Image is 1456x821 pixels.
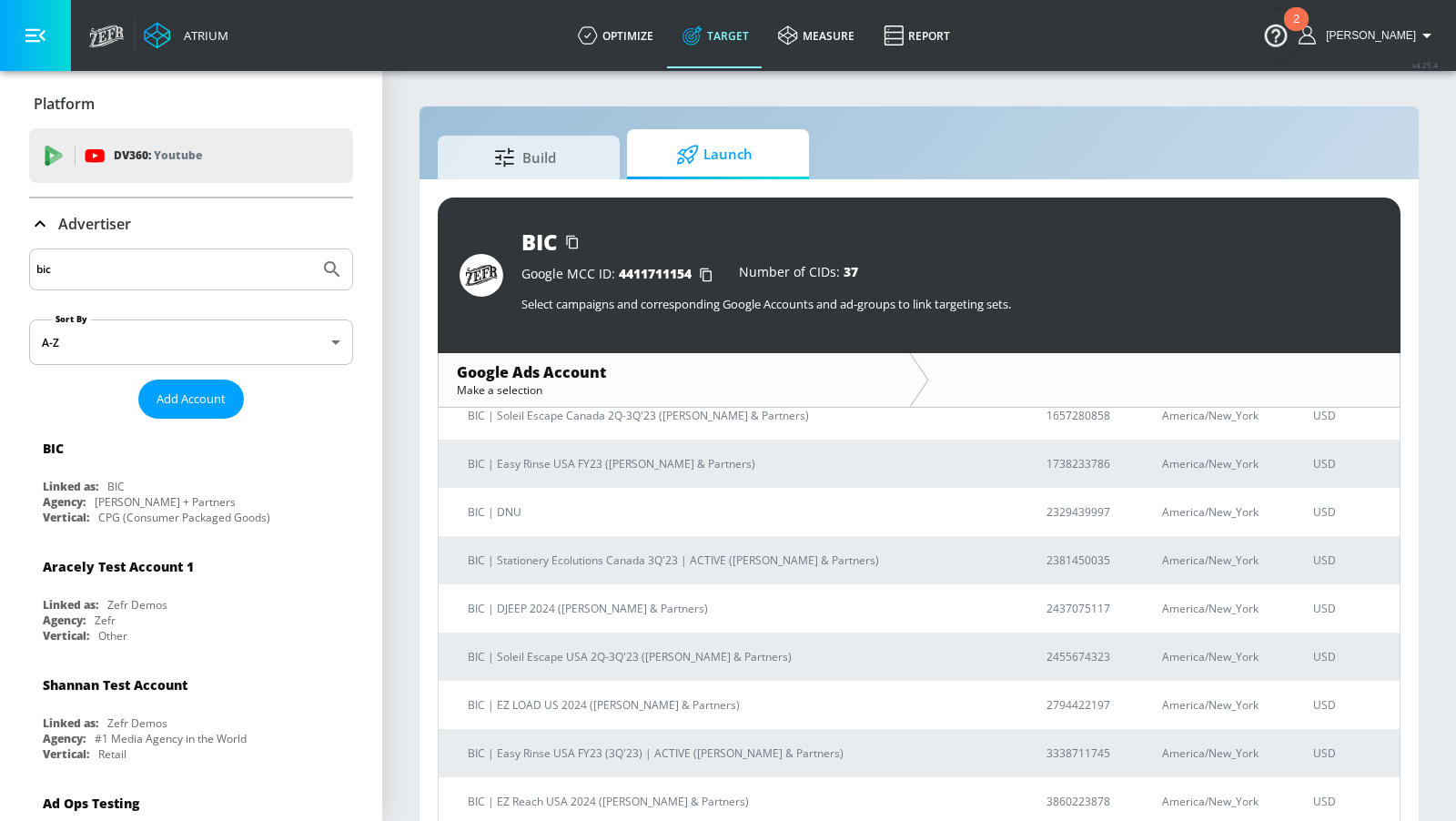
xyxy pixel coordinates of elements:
span: 37 [844,263,858,280]
div: BIC [521,227,558,257]
p: 2794422197 [1046,695,1118,715]
div: BICLinked as:BICAgency:[PERSON_NAME] + PartnersVertical:CPG (Consumer Packaged Goods) [29,426,353,530]
p: USD [1313,647,1385,666]
span: v 4.25.4 [1412,60,1438,70]
p: America/New_York [1162,454,1269,473]
p: America/New_York [1162,744,1269,763]
p: USD [1313,792,1385,811]
p: BIC | Soleil Escape USA 2Q-3Q'23 ([PERSON_NAME] & Partners) [468,647,1003,666]
span: Build [456,136,594,179]
div: CPG (Consumer Packaged Goods) [98,510,270,525]
div: Shannan Test AccountLinked as:Zefr DemosAgency:#1 Media Agency in the WorldVertical:Retail [29,663,353,766]
div: BIC [43,440,64,457]
button: Submit Search [312,249,352,289]
button: [PERSON_NAME] [1299,25,1438,46]
label: Sort By [52,313,91,325]
div: Zefr Demos [107,715,167,731]
p: USD [1313,744,1385,763]
div: A-Z [29,319,353,365]
div: BIC [107,479,125,494]
div: Number of CIDs: [739,266,858,284]
span: 4411711154 [619,265,692,282]
span: Add Account [157,389,226,410]
span: Launch [645,133,784,177]
div: 2 [1293,19,1299,43]
div: DV360: Youtube [29,128,353,183]
p: 1657280858 [1046,406,1118,425]
a: Report [869,3,965,68]
p: 2437075117 [1046,599,1118,618]
div: Linked as: [43,715,98,731]
p: America/New_York [1162,599,1269,618]
a: Atrium [144,22,228,49]
p: Select campaigns and corresponding Google Accounts and ad-groups to link targeting sets. [521,296,1379,312]
div: Retail [98,746,126,762]
div: Aracely Test Account 1Linked as:Zefr DemosAgency:ZefrVertical:Other [29,544,353,648]
div: Linked as: [43,479,98,494]
div: #1 Media Agency in the World [95,731,247,746]
p: America/New_York [1162,695,1269,715]
div: Vertical: [43,746,89,762]
div: Google Ads AccountMake a selection [439,353,909,407]
p: BIC | DJEEP 2024 ([PERSON_NAME] & Partners) [468,599,1003,618]
a: optimize [563,3,668,68]
div: Agency: [43,494,86,510]
span: login as: anthony.tran@zefr.com [1319,29,1416,42]
a: measure [763,3,869,68]
p: Youtube [154,146,202,165]
div: Zefr Demos [107,597,167,613]
p: USD [1313,551,1385,570]
p: BIC | EZ LOAD US 2024 ([PERSON_NAME] & Partners) [468,695,1003,715]
p: USD [1313,695,1385,715]
p: 3860223878 [1046,792,1118,811]
button: Add Account [138,380,244,419]
div: Vertical: [43,628,89,644]
div: Atrium [177,27,228,44]
p: DV360: [114,146,202,166]
p: America/New_York [1162,502,1269,522]
div: Google Ads Account [457,362,891,382]
div: Platform [29,78,353,129]
div: Advertiser [29,198,353,249]
p: 2381450035 [1046,551,1118,570]
p: BIC | DNU [468,502,1003,522]
p: BIC | Easy Rinse USA FY23 (3Q'23) | ACTIVE ([PERSON_NAME] & Partners) [468,744,1003,763]
p: America/New_York [1162,647,1269,666]
p: BIC | Easy Rinse USA FY23 ([PERSON_NAME] & Partners) [468,454,1003,473]
p: 2329439997 [1046,502,1118,522]
p: BIC | EZ Reach USA 2024 ([PERSON_NAME] & Partners) [468,792,1003,811]
p: USD [1313,599,1385,618]
p: Platform [34,94,95,114]
p: America/New_York [1162,406,1269,425]
a: Target [668,3,763,68]
div: Agency: [43,731,86,746]
div: Aracely Test Account 1 [43,558,194,575]
p: America/New_York [1162,551,1269,570]
p: USD [1313,502,1385,522]
p: USD [1313,454,1385,473]
div: Shannan Test Account [43,676,187,694]
p: America/New_York [1162,792,1269,811]
div: Vertical: [43,510,89,525]
div: Google MCC ID: [521,266,721,284]
p: BIC | Soleil Escape Canada 2Q-3Q'23 ([PERSON_NAME] & Partners) [468,406,1003,425]
input: Search by name [36,258,312,281]
p: BIC | Stationery Ecolutions Canada 3Q'23 | ACTIVE ([PERSON_NAME] & Partners) [468,551,1003,570]
p: 1738233786 [1046,454,1118,473]
button: Open Resource Center, 2 new notifications [1250,9,1301,60]
div: Agency: [43,613,86,628]
div: Linked as: [43,597,98,613]
div: Other [98,628,127,644]
p: Advertiser [58,214,131,234]
div: Make a selection [457,382,891,398]
p: USD [1313,406,1385,425]
p: 2455674323 [1046,647,1118,666]
p: 3338711745 [1046,744,1118,763]
div: [PERSON_NAME] + Partners [95,494,236,510]
div: Zefr [95,613,116,628]
div: Ad Ops Testing [43,795,139,812]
